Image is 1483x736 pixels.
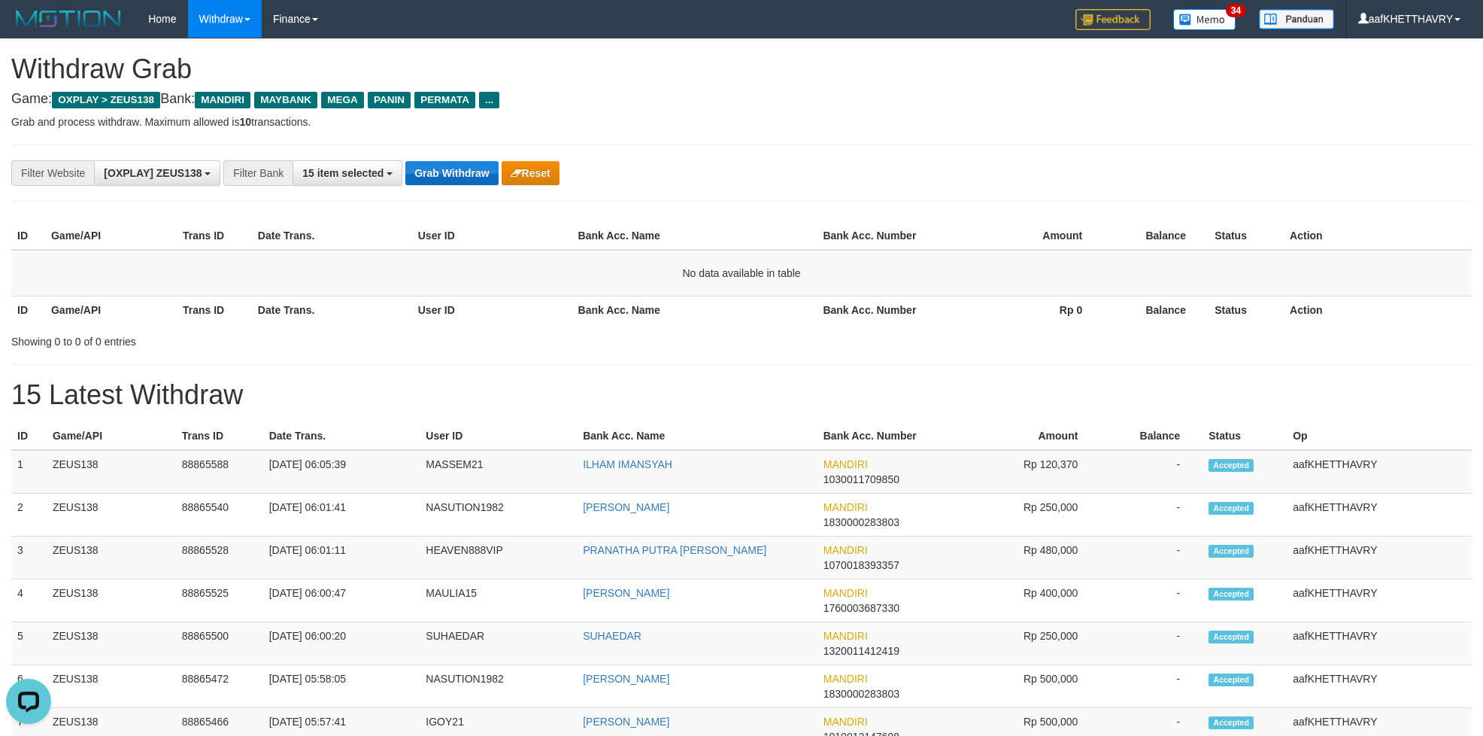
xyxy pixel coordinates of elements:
td: - [1100,665,1202,708]
button: 15 item selected [293,160,402,186]
td: - [1100,494,1202,537]
td: ZEUS138 [47,665,176,708]
th: Date Trans. [252,296,412,324]
th: Bank Acc. Name [572,222,817,250]
th: ID [11,296,45,324]
td: - [1100,579,1202,622]
img: panduan.png [1259,9,1334,29]
td: - [1100,622,1202,665]
td: 3 [11,537,47,579]
td: Rp 120,370 [948,450,1101,494]
td: [DATE] 05:58:05 [263,665,420,708]
td: 88865528 [176,537,263,579]
th: User ID [420,422,577,450]
td: Rp 400,000 [948,579,1101,622]
a: PRANATHA PUTRA [PERSON_NAME] [583,544,766,556]
td: [DATE] 06:05:39 [263,450,420,494]
span: Copy 1830000283803 to clipboard [823,516,899,528]
a: SUHAEDAR [583,630,641,642]
img: MOTION_logo.png [11,8,126,30]
button: Reset [502,161,560,185]
td: - [1100,537,1202,579]
th: User ID [412,296,572,324]
span: MANDIRI [823,673,868,685]
span: Accepted [1209,631,1254,643]
th: Trans ID [177,222,252,250]
td: aafKHETTHAVRY [1287,622,1472,665]
td: MAULIA15 [420,579,577,622]
span: MANDIRI [823,630,868,642]
td: Rp 480,000 [948,537,1101,579]
td: 1 [11,450,47,494]
span: Accepted [1209,588,1254,601]
a: [PERSON_NAME] [583,587,669,599]
td: 88865500 [176,622,263,665]
td: SUHAEDAR [420,622,577,665]
td: 88865525 [176,579,263,622]
td: 6 [11,665,47,708]
td: ZEUS138 [47,450,176,494]
button: [OXPLAY] ZEUS138 [94,160,220,186]
td: NASUTION1982 [420,665,577,708]
td: aafKHETTHAVRY [1287,579,1472,622]
th: Balance [1105,296,1209,324]
th: Game/API [45,296,177,324]
strong: 10 [239,116,251,128]
div: Filter Bank [223,160,293,186]
td: [DATE] 06:01:11 [263,537,420,579]
td: [DATE] 06:00:47 [263,579,420,622]
td: 2 [11,494,47,537]
td: aafKHETTHAVRY [1287,450,1472,494]
td: [DATE] 06:00:20 [263,622,420,665]
a: [PERSON_NAME] [583,673,669,685]
th: Amount [948,222,1105,250]
h4: Game: Bank: [11,92,1472,107]
td: [DATE] 06:01:41 [263,494,420,537]
th: Amount [948,422,1101,450]
th: Bank Acc. Name [572,296,817,324]
th: User ID [412,222,572,250]
th: Balance [1105,222,1209,250]
td: aafKHETTHAVRY [1287,494,1472,537]
td: 88865540 [176,494,263,537]
p: Grab and process withdraw. Maximum allowed is transactions. [11,114,1472,129]
a: [PERSON_NAME] [583,501,669,513]
span: Copy 1030011709850 to clipboard [823,473,899,485]
th: Bank Acc. Number [817,222,948,250]
td: NASUTION1982 [420,494,577,537]
td: Rp 250,000 [948,494,1101,537]
th: Trans ID [177,296,252,324]
td: HEAVEN888VIP [420,537,577,579]
button: Grab Withdraw [405,161,498,185]
th: Status [1202,422,1287,450]
span: MAYBANK [254,92,317,108]
th: ID [11,422,47,450]
td: Rp 500,000 [948,665,1101,708]
img: Button%20Memo.svg [1173,9,1236,30]
span: Accepted [1209,716,1254,729]
span: MANDIRI [823,587,868,599]
th: Status [1209,296,1284,324]
h1: 15 Latest Withdraw [11,380,1472,410]
div: Showing 0 to 0 of 0 entries [11,328,607,349]
th: Op [1287,422,1472,450]
th: Balance [1100,422,1202,450]
span: MANDIRI [823,458,868,470]
button: Open LiveChat chat widget [6,6,51,51]
th: Action [1284,222,1472,250]
span: Accepted [1209,502,1254,515]
td: Rp 250,000 [948,622,1101,665]
th: Status [1209,222,1284,250]
span: OXPLAY > ZEUS138 [52,92,160,108]
th: Date Trans. [252,222,412,250]
td: 88865588 [176,450,263,494]
td: No data available in table [11,250,1472,297]
span: PANIN [368,92,411,108]
a: ILHAM IMANSYAH [583,458,672,470]
th: Bank Acc. Number [817,296,948,324]
div: Filter Website [11,160,94,186]
td: 5 [11,622,47,665]
td: ZEUS138 [47,622,176,665]
th: Rp 0 [948,296,1105,324]
h1: Withdraw Grab [11,54,1472,84]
